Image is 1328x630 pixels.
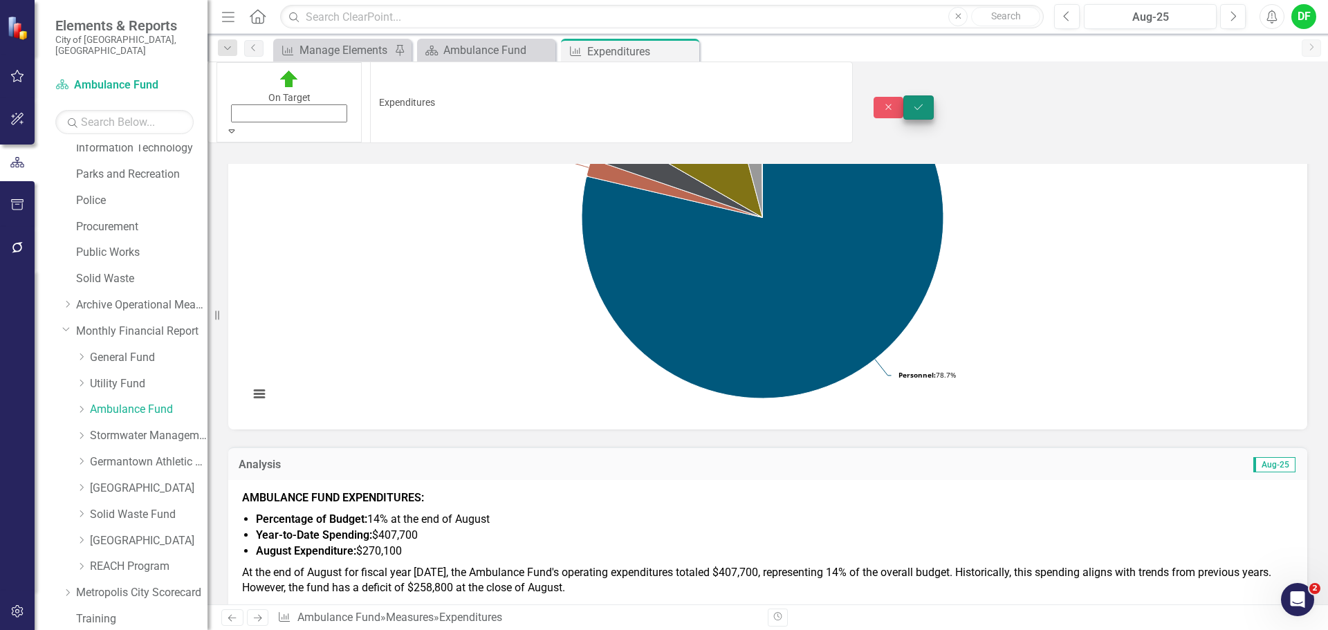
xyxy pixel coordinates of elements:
div: Ambulance Fund [443,41,552,59]
a: Germantown Athletic Club [90,454,207,470]
img: On Target [278,68,300,91]
a: Stormwater Management Fund [90,428,207,444]
img: ClearPoint Strategy [7,15,32,40]
small: City of [GEOGRAPHIC_DATA], [GEOGRAPHIC_DATA] [55,34,194,57]
a: Solid Waste Fund [90,507,207,523]
iframe: Intercom live chat [1281,583,1314,616]
a: Utility Fund [90,376,207,392]
input: Search ClearPoint... [280,5,1044,29]
a: Ambulance Fund [90,402,207,418]
span: Aug-25 [1253,457,1295,472]
span: 14% at the end of August [256,512,490,526]
a: General Fund [90,350,207,366]
tspan: Personnel: [898,370,936,380]
a: Manage Elements [277,41,391,59]
span: At the end of August for fiscal year [DATE], the Ambulance Fund's operating expenditures totaled ... [242,566,1271,595]
a: Measures [386,611,434,624]
span: $407,700 [256,528,418,541]
a: Archive Operational Measures [76,297,207,313]
strong: AMBULANCE FUND EXPENDITURES: [242,491,424,504]
div: On Target [231,91,347,104]
text: 78.7% [898,370,956,380]
a: Monthly Financial Report [76,324,207,340]
a: Ambulance Fund [55,77,194,93]
a: REACH Program [90,559,207,575]
a: Metropolis City Scorecard [76,585,207,601]
a: Parks and Recreation [76,167,207,183]
div: Chart. Highcharts interactive chart. [242,1,1293,416]
span: $270,100 [256,544,402,557]
a: Police [76,193,207,209]
strong: Percentage of Budget: [256,512,367,526]
div: Aug-25 [1089,9,1212,26]
strong: August Expenditure: [256,544,356,557]
span: Elements & Reports [55,17,194,34]
a: Procurement [76,219,207,235]
span: Search [991,10,1021,21]
a: [GEOGRAPHIC_DATA] [90,533,207,549]
path: Professional, 12,517. [592,128,763,217]
a: [GEOGRAPHIC_DATA] [90,481,207,497]
div: Expenditures [587,43,696,60]
a: Public Works [76,245,207,261]
input: This field is required [370,62,853,143]
path: Personnel, 320,731. [582,37,943,398]
button: DF [1291,4,1316,29]
div: Manage Elements [299,41,391,59]
a: Information Technology [76,140,207,156]
span: 2 [1309,583,1320,594]
input: Search Below... [55,110,194,134]
div: Expenditures [439,611,502,624]
strong: Year-to-Date Spending: [256,528,372,541]
path: Communications, 6,417. [587,159,763,217]
button: Aug-25 [1084,4,1217,29]
a: Solid Waste [76,271,207,287]
a: Ambulance Fund [297,611,380,624]
button: Search [971,7,1040,26]
h3: Analysis [239,458,759,471]
svg: Interactive chart [242,1,1283,416]
button: View chart menu, Chart [250,385,269,404]
a: Training [76,611,207,627]
div: » » [277,610,757,626]
a: Ambulance Fund [421,41,552,59]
